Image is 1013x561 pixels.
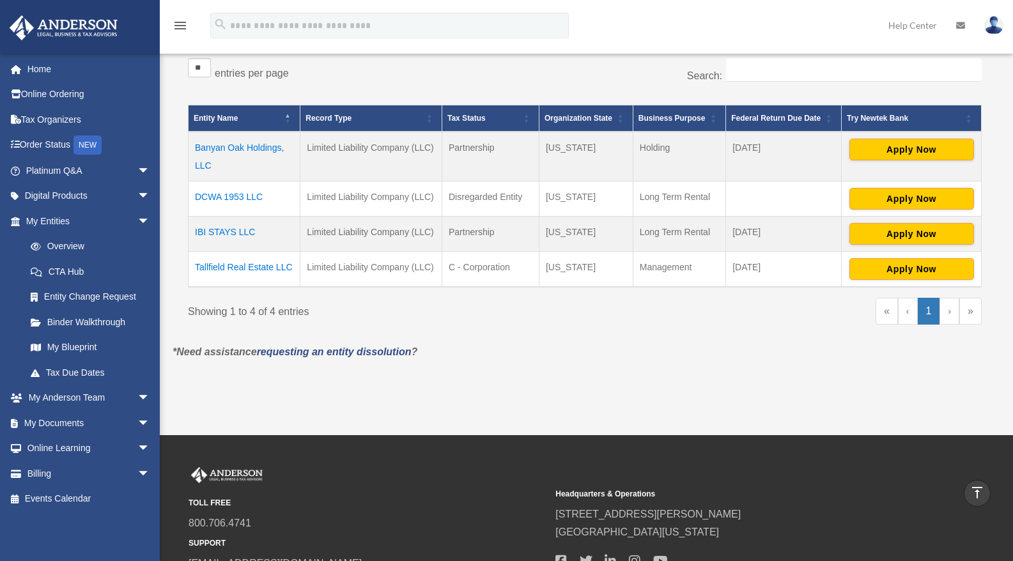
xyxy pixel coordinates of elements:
[442,217,539,252] td: Partnership
[687,70,722,81] label: Search:
[300,181,442,217] td: Limited Liability Company (LLC)
[633,181,725,217] td: Long Term Rental
[726,132,842,181] td: [DATE]
[898,298,918,325] a: Previous
[726,217,842,252] td: [DATE]
[539,217,633,252] td: [US_STATE]
[447,114,486,123] span: Tax Status
[849,223,974,245] button: Apply Now
[189,252,300,288] td: Tallfield Real Estate LLC
[173,18,188,33] i: menu
[638,114,706,123] span: Business Purpose
[555,488,913,501] small: Headquarters & Operations
[9,486,169,512] a: Events Calendar
[300,252,442,288] td: Limited Liability Company (LLC)
[189,496,546,510] small: TOLL FREE
[849,139,974,160] button: Apply Now
[9,56,169,82] a: Home
[9,410,169,436] a: My Documentsarrow_drop_down
[137,385,163,411] span: arrow_drop_down
[442,132,539,181] td: Partnership
[731,114,821,123] span: Federal Return Due Date
[137,410,163,436] span: arrow_drop_down
[189,181,300,217] td: DCWA 1953 LLC
[189,518,251,528] a: 800.706.4741
[842,105,982,132] th: Try Newtek Bank : Activate to sort
[189,537,546,550] small: SUPPORT
[442,181,539,217] td: Disregarded Entity
[137,461,163,487] span: arrow_drop_down
[137,183,163,210] span: arrow_drop_down
[539,105,633,132] th: Organization State: Activate to sort
[9,208,163,234] a: My Entitiesarrow_drop_down
[555,526,719,537] a: [GEOGRAPHIC_DATA][US_STATE]
[9,82,169,107] a: Online Ordering
[545,114,612,123] span: Organization State
[18,360,163,385] a: Tax Due Dates
[173,346,417,357] em: *Need assistance ?
[189,467,265,484] img: Anderson Advisors Platinum Portal
[9,158,169,183] a: Platinum Q&Aarrow_drop_down
[633,217,725,252] td: Long Term Rental
[18,234,157,259] a: Overview
[633,132,725,181] td: Holding
[189,132,300,181] td: Banyan Oak Holdings, LLC
[137,158,163,184] span: arrow_drop_down
[173,22,188,33] a: menu
[213,17,228,31] i: search
[6,15,121,40] img: Anderson Advisors Platinum Portal
[137,436,163,462] span: arrow_drop_down
[442,105,539,132] th: Tax Status: Activate to sort
[726,105,842,132] th: Federal Return Due Date: Activate to sort
[847,111,962,126] div: Try Newtek Bank
[257,346,412,357] a: requesting an entity dissolution
[9,385,169,411] a: My Anderson Teamarrow_drop_down
[9,436,169,461] a: Online Learningarrow_drop_down
[18,259,163,284] a: CTA Hub
[18,335,163,360] a: My Blueprint
[726,252,842,288] td: [DATE]
[189,105,300,132] th: Entity Name: Activate to invert sorting
[194,114,238,123] span: Entity Name
[300,217,442,252] td: Limited Liability Company (LLC)
[189,217,300,252] td: IBI STAYS LLC
[964,480,991,507] a: vertical_align_top
[73,135,102,155] div: NEW
[300,132,442,181] td: Limited Liability Company (LLC)
[539,252,633,288] td: [US_STATE]
[9,183,169,209] a: Digital Productsarrow_drop_down
[188,298,575,321] div: Showing 1 to 4 of 4 entries
[18,284,163,310] a: Entity Change Request
[633,252,725,288] td: Management
[555,509,741,519] a: [STREET_ADDRESS][PERSON_NAME]
[984,16,1003,35] img: User Pic
[300,105,442,132] th: Record Type: Activate to sort
[215,68,289,79] label: entries per page
[18,309,163,335] a: Binder Walkthrough
[959,298,982,325] a: Last
[876,298,898,325] a: First
[442,252,539,288] td: C - Corporation
[940,298,959,325] a: Next
[918,298,940,325] a: 1
[633,105,725,132] th: Business Purpose: Activate to sort
[305,114,352,123] span: Record Type
[9,107,169,132] a: Tax Organizers
[849,188,974,210] button: Apply Now
[9,132,169,158] a: Order StatusNEW
[539,181,633,217] td: [US_STATE]
[9,461,169,486] a: Billingarrow_drop_down
[137,208,163,234] span: arrow_drop_down
[849,258,974,280] button: Apply Now
[970,485,985,500] i: vertical_align_top
[539,132,633,181] td: [US_STATE]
